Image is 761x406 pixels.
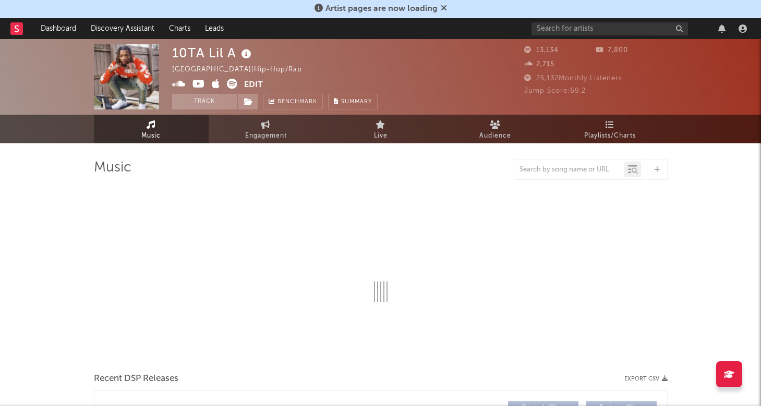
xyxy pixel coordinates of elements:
[553,115,668,143] a: Playlists/Charts
[524,61,554,68] span: 2,715
[198,18,231,39] a: Leads
[479,130,511,142] span: Audience
[172,64,314,76] div: [GEOGRAPHIC_DATA] | Hip-Hop/Rap
[374,130,388,142] span: Live
[33,18,83,39] a: Dashboard
[441,5,447,13] span: Dismiss
[328,94,378,109] button: Summary
[532,22,688,35] input: Search for artists
[325,5,438,13] span: Artist pages are now loading
[172,94,237,109] button: Track
[596,47,628,54] span: 7,800
[584,130,636,142] span: Playlists/Charts
[438,115,553,143] a: Audience
[277,96,317,108] span: Benchmark
[624,376,668,382] button: Export CSV
[263,94,323,109] a: Benchmark
[514,166,624,174] input: Search by song name or URL
[244,79,263,92] button: Edit
[209,115,323,143] a: Engagement
[245,130,287,142] span: Engagement
[94,115,209,143] a: Music
[524,88,586,94] span: Jump Score: 69.2
[524,47,559,54] span: 13,134
[341,99,372,105] span: Summary
[323,115,438,143] a: Live
[94,373,178,385] span: Recent DSP Releases
[162,18,198,39] a: Charts
[524,75,622,82] span: 25,132 Monthly Listeners
[83,18,162,39] a: Discovery Assistant
[172,44,254,61] div: 10TA Lil A
[141,130,161,142] span: Music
